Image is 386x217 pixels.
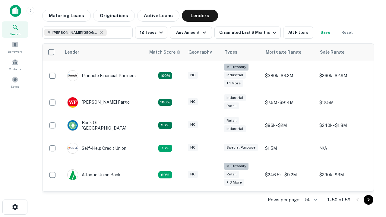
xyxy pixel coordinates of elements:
div: Matching Properties: 26, hasApolloMatch: undefined [158,72,172,79]
th: Lender [61,44,146,61]
span: Saved [11,84,20,89]
p: 1–50 of 59 [327,196,350,203]
div: NC [188,98,198,105]
a: Borrowers [2,39,28,55]
p: Rows per page: [268,196,300,203]
td: $240k - $1.8M [316,114,371,137]
img: picture [68,71,78,81]
h6: Match Score [149,49,179,55]
img: picture [68,120,78,131]
th: Mortgage Range [262,44,316,61]
a: Saved [2,74,28,90]
div: Special Purpose [224,144,258,151]
button: Lenders [182,10,218,22]
div: Industrial [224,125,246,132]
iframe: Chat Widget [356,169,386,198]
th: Geography [185,44,221,61]
td: $246.5k - $9.2M [262,160,316,190]
button: Any Amount [170,27,212,39]
td: $96k - $2M [262,114,316,137]
div: 50 [303,195,318,204]
div: Matching Properties: 15, hasApolloMatch: undefined [158,99,172,106]
span: Borrowers [8,49,22,54]
td: N/A [316,137,371,160]
div: Retail [224,117,239,124]
div: Pinnacle Financial Partners [67,70,136,81]
div: Retail [224,102,239,109]
td: $1.5M [262,137,316,160]
div: Matching Properties: 11, hasApolloMatch: undefined [158,145,172,152]
div: NC [188,144,198,151]
div: Self-help Credit Union [67,143,126,154]
td: $380k - $3.2M [262,61,316,91]
td: $12.5M [316,91,371,114]
div: Industrial [224,94,246,101]
button: Save your search to get updates of matches that match your search criteria. [316,27,335,39]
div: Types [225,49,237,56]
div: Geography [188,49,212,56]
button: All Filters [283,27,313,39]
span: [PERSON_NAME][GEOGRAPHIC_DATA], [GEOGRAPHIC_DATA] [52,30,98,35]
div: Atlantic Union Bank [67,169,121,180]
td: $7.5M - $914M [262,91,316,114]
img: picture [68,97,78,108]
div: Multifamily [224,64,248,71]
span: Contacts [9,67,21,71]
div: Lender [65,49,79,56]
a: Contacts [2,56,28,73]
div: Capitalize uses an advanced AI algorithm to match your search with the best lender. The match sco... [149,49,181,55]
td: $260k - $2.9M [316,61,371,91]
button: 12 Types [135,27,167,39]
img: picture [68,143,78,153]
th: Capitalize uses an advanced AI algorithm to match your search with the best lender. The match sco... [146,44,185,61]
button: Reset [337,27,357,39]
td: $290k - $3M [316,160,371,190]
div: [PERSON_NAME] Fargo [67,97,130,108]
div: NC [188,121,198,128]
div: Matching Properties: 14, hasApolloMatch: undefined [158,122,172,129]
img: picture [68,170,78,180]
div: NC [188,72,198,79]
div: Multifamily [224,163,248,170]
button: Originations [93,10,135,22]
img: capitalize-icon.png [10,5,21,17]
button: Originated Last 6 Months [214,27,281,39]
div: NC [188,171,198,178]
button: Maturing Loans [42,10,91,22]
div: Industrial [224,72,246,79]
div: + 1 more [224,80,243,87]
a: Search [2,21,28,38]
div: Sale Range [320,49,344,56]
button: Go to next page [364,195,373,205]
div: Retail [224,171,239,178]
button: Active Loans [137,10,179,22]
div: Bank Of [GEOGRAPHIC_DATA] [67,120,140,131]
div: Matching Properties: 10, hasApolloMatch: undefined [158,171,172,178]
span: Search [10,32,21,36]
div: + 3 more [224,179,244,186]
th: Sale Range [316,44,371,61]
div: Originated Last 6 Months [219,29,278,36]
div: Mortgage Range [266,49,301,56]
th: Types [221,44,262,61]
